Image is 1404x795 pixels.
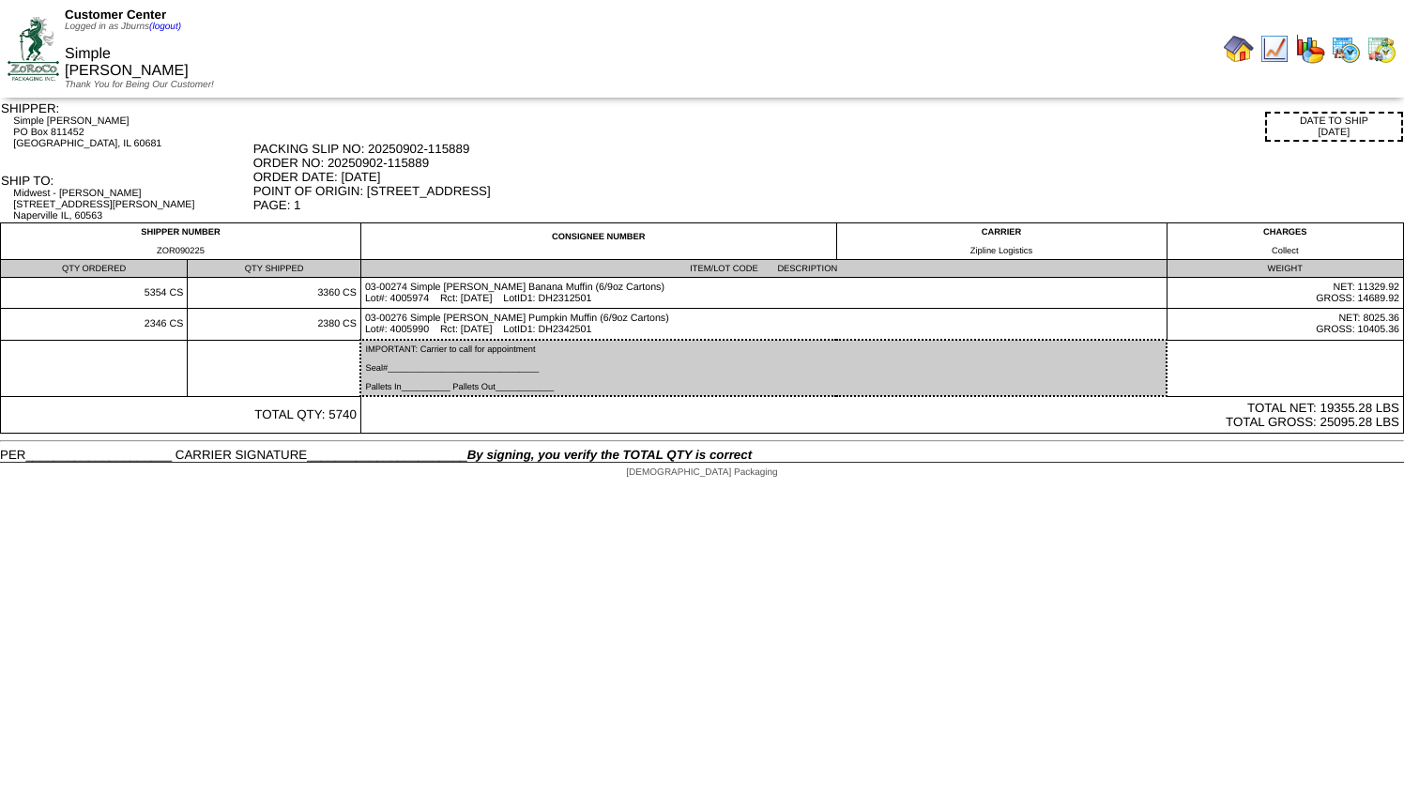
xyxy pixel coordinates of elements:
[65,8,166,22] span: Customer Center
[360,396,1403,434] td: TOTAL NET: 19355.28 LBS TOTAL GROSS: 25095.28 LBS
[1,223,361,260] td: SHIPPER NUMBER
[1,101,252,115] div: SHIPPER:
[65,46,189,79] span: Simple [PERSON_NAME]
[360,278,1167,309] td: 03-00274 Simple [PERSON_NAME] Banana Muffin (6/9oz Cartons) Lot#: 4005974 Rct: [DATE] LotID1: DH2...
[149,22,181,32] a: (logout)
[1167,260,1404,278] td: WEIGHT
[626,467,777,478] span: [DEMOGRAPHIC_DATA] Packaging
[841,246,1163,255] div: Zipline Logistics
[1171,246,1400,255] div: Collect
[65,80,214,90] span: Thank You for Being Our Customer!
[360,260,1167,278] td: ITEM/LOT CODE DESCRIPTION
[1265,112,1403,142] div: DATE TO SHIP [DATE]
[13,115,251,149] div: Simple [PERSON_NAME] PO Box 811452 [GEOGRAPHIC_DATA], IL 60681
[8,17,59,80] img: ZoRoCo_Logo(Green%26Foil)%20jpg.webp
[1295,34,1325,64] img: graph.gif
[1167,278,1404,309] td: NET: 11329.92 GROSS: 14689.92
[467,448,752,462] span: By signing, you verify the TOTAL QTY is correct
[13,188,251,222] div: Midwest - [PERSON_NAME] [STREET_ADDRESS][PERSON_NAME] Naperville IL, 60563
[360,340,1167,396] td: IMPORTANT: Carrier to call for appointment Seal#_______________________________ Pallets In_______...
[188,260,361,278] td: QTY SHIPPED
[1,309,188,341] td: 2346 CS
[1167,309,1404,341] td: NET: 8025.36 GROSS: 10405.36
[360,223,836,260] td: CONSIGNEE NUMBER
[1224,34,1254,64] img: home.gif
[1,174,252,188] div: SHIP TO:
[836,223,1167,260] td: CARRIER
[253,142,1403,212] div: PACKING SLIP NO: 20250902-115889 ORDER NO: 20250902-115889 ORDER DATE: [DATE] POINT OF ORIGIN: [S...
[1331,34,1361,64] img: calendarprod.gif
[5,246,357,255] div: ZOR090225
[188,309,361,341] td: 2380 CS
[188,278,361,309] td: 3360 CS
[1,278,188,309] td: 5354 CS
[1,260,188,278] td: QTY ORDERED
[1167,223,1404,260] td: CHARGES
[1,396,361,434] td: TOTAL QTY: 5740
[360,309,1167,341] td: 03-00276 Simple [PERSON_NAME] Pumpkin Muffin (6/9oz Cartons) Lot#: 4005990 Rct: [DATE] LotID1: DH...
[1366,34,1396,64] img: calendarinout.gif
[65,22,181,32] span: Logged in as Jburns
[1259,34,1290,64] img: line_graph.gif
